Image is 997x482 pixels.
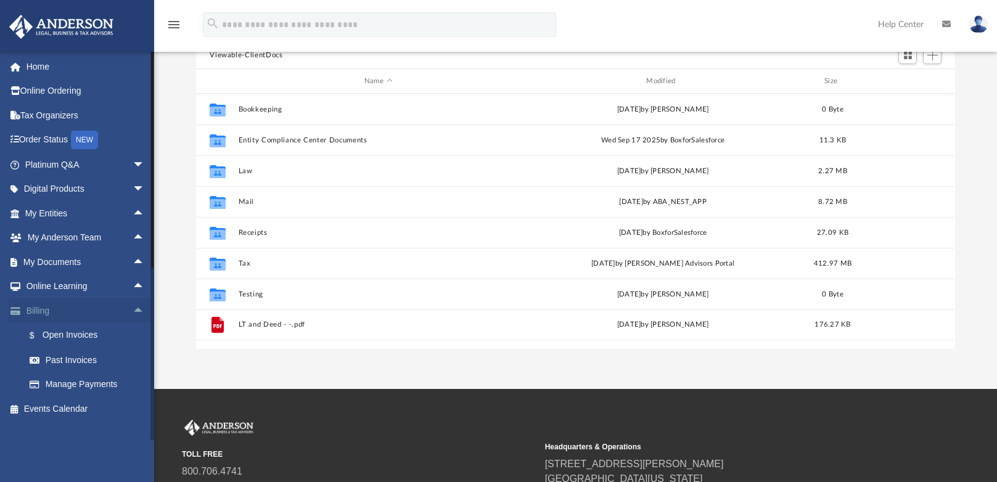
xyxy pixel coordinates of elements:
[182,449,536,460] small: TOLL FREE
[818,198,847,205] span: 8.72 MB
[238,76,518,87] div: Name
[166,17,181,32] i: menu
[523,258,803,269] div: [DATE] by [PERSON_NAME] Advisors Portal
[9,201,163,226] a: My Entitiesarrow_drop_up
[17,323,163,348] a: $Open Invoices
[206,17,220,30] i: search
[545,459,724,469] a: [STREET_ADDRESS][PERSON_NAME]
[239,290,518,298] button: Testing
[182,420,256,436] img: Anderson Advisors Platinum Portal
[9,298,163,323] a: Billingarrow_drop_up
[814,260,851,267] span: 412.97 MB
[523,104,803,115] div: [DATE] by [PERSON_NAME]
[71,131,98,149] div: NEW
[823,106,844,113] span: 0 Byte
[9,274,157,299] a: Online Learningarrow_drop_up
[133,250,157,275] span: arrow_drop_up
[545,441,900,452] small: Headquarters & Operations
[523,197,803,208] div: [DATE] by ABA_NEST_APP
[239,105,518,113] button: Bookkeeping
[523,319,803,330] div: [DATE] by [PERSON_NAME]
[9,152,163,177] a: Platinum Q&Aarrow_drop_down
[133,226,157,251] span: arrow_drop_up
[133,152,157,178] span: arrow_drop_down
[9,177,163,202] a: Digital Productsarrow_drop_down
[9,103,163,128] a: Tax Organizers
[9,79,163,104] a: Online Ordering
[9,128,163,153] a: Order StatusNEW
[36,328,43,343] span: $
[239,259,518,268] button: Tax
[166,23,181,32] a: menu
[815,321,851,328] span: 176.27 KB
[239,198,518,206] button: Mail
[823,291,844,298] span: 0 Byte
[202,76,232,87] div: id
[523,227,803,239] div: [DATE] by BoxforSalesforce
[239,229,518,237] button: Receipts
[9,396,163,421] a: Events Calendar
[210,50,282,61] button: Viewable-ClientDocs
[17,348,163,372] a: Past Invoices
[239,321,518,329] button: LT and Deed - -.pdf
[133,201,157,226] span: arrow_drop_up
[9,54,163,79] a: Home
[523,76,803,87] div: Modified
[9,226,157,250] a: My Anderson Teamarrow_drop_up
[523,135,803,146] div: Wed Sep 17 2025 by BoxforSalesforce
[133,177,157,202] span: arrow_drop_down
[133,298,157,324] span: arrow_drop_up
[133,274,157,300] span: arrow_drop_up
[196,94,954,349] div: grid
[182,466,242,476] a: 800.706.4741
[818,168,847,174] span: 2.27 MB
[9,250,157,274] a: My Documentsarrow_drop_up
[863,76,950,87] div: id
[923,47,942,64] button: Add
[898,47,917,64] button: Switch to Grid View
[523,289,803,300] div: [DATE] by [PERSON_NAME]
[239,167,518,175] button: Law
[17,372,163,397] a: Manage Payments
[523,166,803,177] div: [DATE] by [PERSON_NAME]
[819,137,847,144] span: 11.3 KB
[6,15,117,39] img: Anderson Advisors Platinum Portal
[969,15,988,33] img: User Pic
[239,136,518,144] button: Entity Compliance Center Documents
[817,229,848,236] span: 27.09 KB
[808,76,858,87] div: Size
